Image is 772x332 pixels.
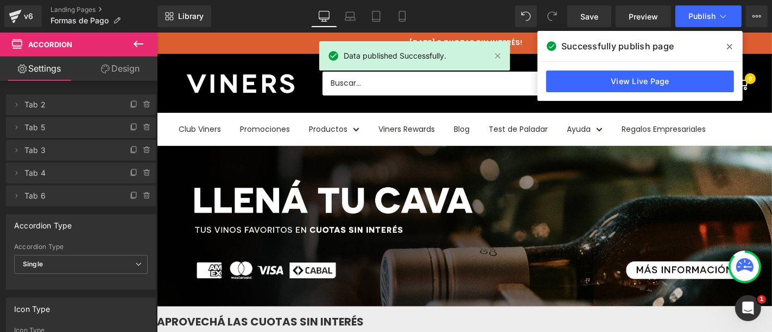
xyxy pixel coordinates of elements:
[616,5,671,27] a: Preview
[297,90,313,104] a: Blog
[541,5,563,27] button: Redo
[410,90,446,104] a: Ayuda
[363,5,389,27] a: Tablet
[166,39,508,63] input: Buscar...
[629,11,658,22] span: Preview
[4,5,42,27] a: v6
[14,298,50,314] div: Icon Type
[675,5,742,27] button: Publish
[344,50,446,62] span: Data published Successfully.
[24,140,116,161] span: Tab 3
[81,56,160,81] a: Design
[222,90,278,104] a: Viners Rewards
[50,5,157,14] a: Landing Pages
[22,9,35,23] div: v6
[465,90,549,104] a: Regalos Empresariales
[746,5,768,27] button: More
[580,11,598,22] span: Save
[178,11,204,21] span: Library
[28,40,72,49] span: Accordion
[578,44,591,58] a: 0
[14,243,148,251] div: Accordion Type
[24,186,116,206] span: Tab 6
[22,32,147,69] img: Viners
[332,90,391,104] a: Test de Paladar
[561,40,674,53] span: Successfully publish page
[83,90,133,104] a: Promociones
[50,16,109,25] span: Formas de Pago
[22,90,64,104] a: Club Viners
[688,12,716,21] span: Publish
[588,41,599,52] span: 0
[557,45,568,57] a: Mi cuenta
[24,163,116,183] span: Tab 4
[24,94,116,115] span: Tab 2
[24,117,116,138] span: Tab 5
[508,39,535,63] button: Buscar
[757,295,766,304] span: 1
[546,71,734,92] a: View Live Page
[735,295,761,321] iframe: Intercom live chat
[389,5,415,27] a: Mobile
[157,5,211,27] a: New Library
[152,90,203,104] a: Productos
[23,260,43,268] b: Single
[337,5,363,27] a: Laptop
[14,215,72,230] div: Accordion Type
[515,5,537,27] button: Undo
[311,5,337,27] a: Desktop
